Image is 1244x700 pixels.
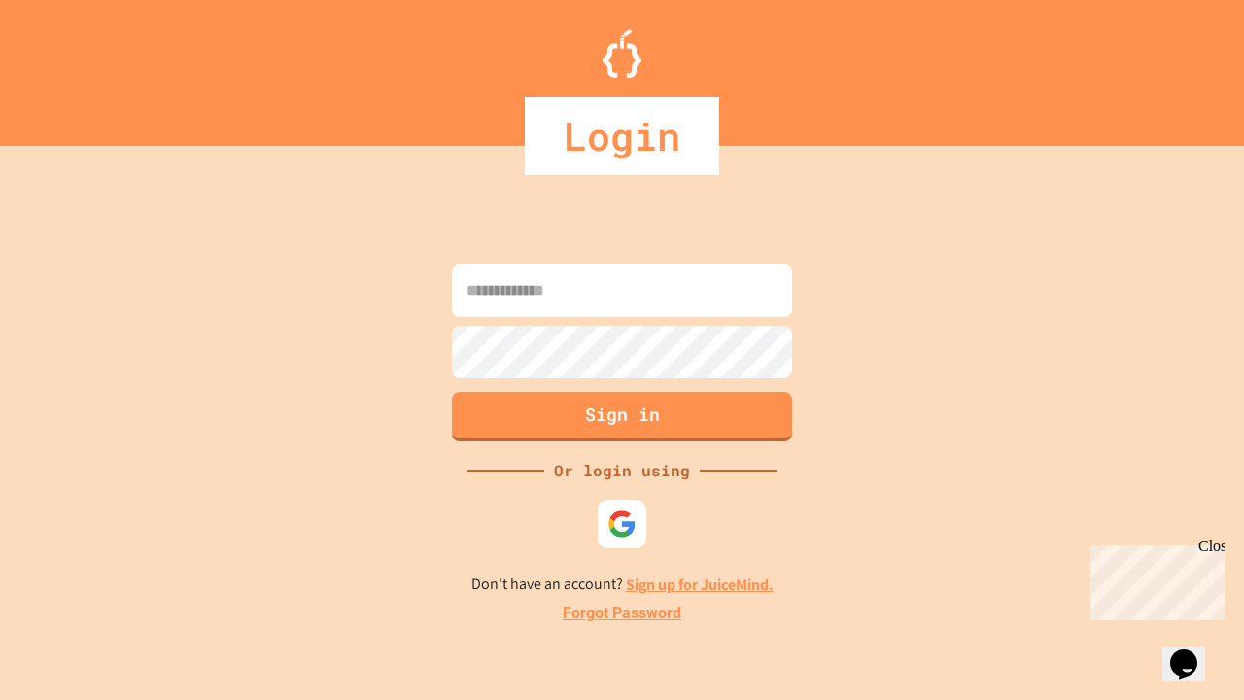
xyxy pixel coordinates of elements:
iframe: chat widget [1083,538,1225,620]
div: Or login using [544,459,700,482]
img: google-icon.svg [607,509,637,539]
button: Sign in [452,392,792,441]
a: Forgot Password [563,602,681,625]
a: Sign up for JuiceMind. [626,575,774,595]
img: Logo.svg [603,29,641,78]
iframe: chat widget [1162,622,1225,681]
p: Don't have an account? [471,573,774,597]
div: Login [525,97,719,175]
div: Chat with us now!Close [8,8,134,123]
